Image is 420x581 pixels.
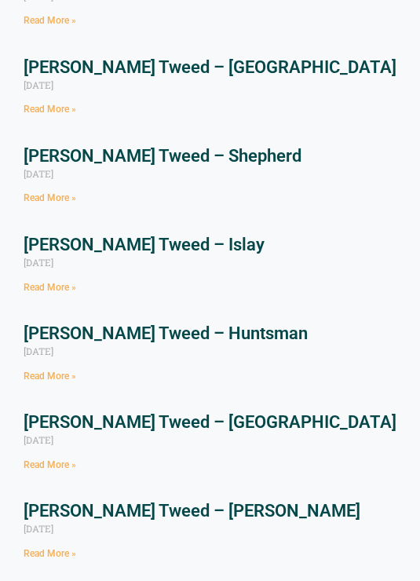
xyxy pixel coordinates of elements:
a: [PERSON_NAME] Tweed – [PERSON_NAME] [24,501,360,521]
span: [DATE] [24,256,53,269]
a: Read more about Tomkinson Tweed – Highland [24,459,76,470]
span: [DATE] [24,433,53,446]
a: Read more about Tomkinson Tweed – Shepherd [24,192,76,203]
span: [DATE] [24,79,53,91]
a: Read more about Tomkinson Tweed – Twill [24,15,76,26]
a: Read more about Tomkinson Tweed – Harris [24,548,76,559]
a: [PERSON_NAME] Tweed – [GEOGRAPHIC_DATA] [24,57,396,77]
span: [DATE] [24,522,53,535]
a: [PERSON_NAME] Tweed – Huntsman [24,323,308,343]
a: [PERSON_NAME] Tweed – [GEOGRAPHIC_DATA] [24,412,396,432]
a: Read more about Tomkinson Tweed – Huntsman [24,371,76,382]
a: Read more about Tomkinson Tweed – Islay [24,282,76,293]
a: [PERSON_NAME] Tweed – Shepherd [24,146,301,166]
span: [DATE] [24,167,53,180]
span: [DATE] [24,345,53,357]
a: Read more about Tomkinson Tweed – Shetland [24,104,76,115]
a: [PERSON_NAME] Tweed – Islay [24,235,265,254]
